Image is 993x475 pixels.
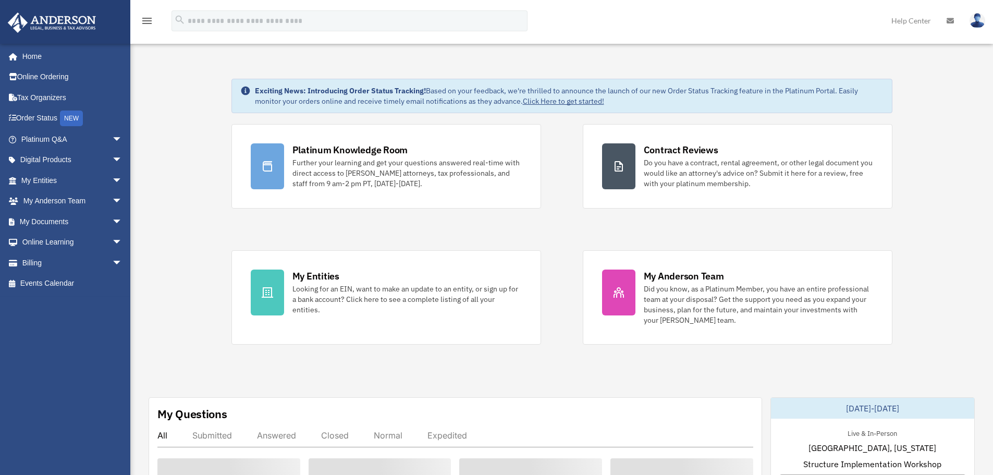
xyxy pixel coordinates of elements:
img: User Pic [970,13,985,28]
a: My Entitiesarrow_drop_down [7,170,138,191]
a: My Entities Looking for an EIN, want to make an update to an entity, or sign up for a bank accoun... [231,250,541,345]
div: NEW [60,111,83,126]
a: Online Learningarrow_drop_down [7,232,138,253]
img: Anderson Advisors Platinum Portal [5,13,99,33]
a: Home [7,46,133,67]
span: arrow_drop_down [112,232,133,253]
a: My Anderson Team Did you know, as a Platinum Member, you have an entire professional team at your... [583,250,892,345]
div: Closed [321,430,349,441]
a: Contract Reviews Do you have a contract, rental agreement, or other legal document you would like... [583,124,892,209]
a: Platinum Q&Aarrow_drop_down [7,129,138,150]
div: Live & In-Person [839,427,905,438]
div: All [157,430,167,441]
div: My Anderson Team [644,270,724,283]
div: Expedited [427,430,467,441]
div: [DATE]-[DATE] [771,398,974,419]
span: Structure Implementation Workshop [803,458,941,470]
div: Did you know, as a Platinum Member, you have an entire professional team at your disposal? Get th... [644,284,873,325]
span: arrow_drop_down [112,170,133,191]
div: Further your learning and get your questions answered real-time with direct access to [PERSON_NAM... [292,157,522,189]
a: Click Here to get started! [523,96,604,106]
div: Based on your feedback, we're thrilled to announce the launch of our new Order Status Tracking fe... [255,86,884,106]
div: Answered [257,430,296,441]
a: Online Ordering [7,67,138,88]
div: My Entities [292,270,339,283]
div: Normal [374,430,402,441]
a: Tax Organizers [7,87,138,108]
span: [GEOGRAPHIC_DATA], [US_STATE] [808,442,936,454]
a: Order StatusNEW [7,108,138,129]
div: Platinum Knowledge Room [292,143,408,156]
span: arrow_drop_down [112,211,133,233]
a: Digital Productsarrow_drop_down [7,150,138,170]
a: My Documentsarrow_drop_down [7,211,138,232]
div: Contract Reviews [644,143,718,156]
a: Platinum Knowledge Room Further your learning and get your questions answered real-time with dire... [231,124,541,209]
a: menu [141,18,153,27]
div: Looking for an EIN, want to make an update to an entity, or sign up for a bank account? Click her... [292,284,522,315]
a: Billingarrow_drop_down [7,252,138,273]
span: arrow_drop_down [112,129,133,150]
i: menu [141,15,153,27]
div: Do you have a contract, rental agreement, or other legal document you would like an attorney's ad... [644,157,873,189]
i: search [174,14,186,26]
div: My Questions [157,406,227,422]
a: My Anderson Teamarrow_drop_down [7,191,138,212]
a: Events Calendar [7,273,138,294]
span: arrow_drop_down [112,252,133,274]
strong: Exciting News: Introducing Order Status Tracking! [255,86,426,95]
span: arrow_drop_down [112,191,133,212]
div: Submitted [192,430,232,441]
span: arrow_drop_down [112,150,133,171]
